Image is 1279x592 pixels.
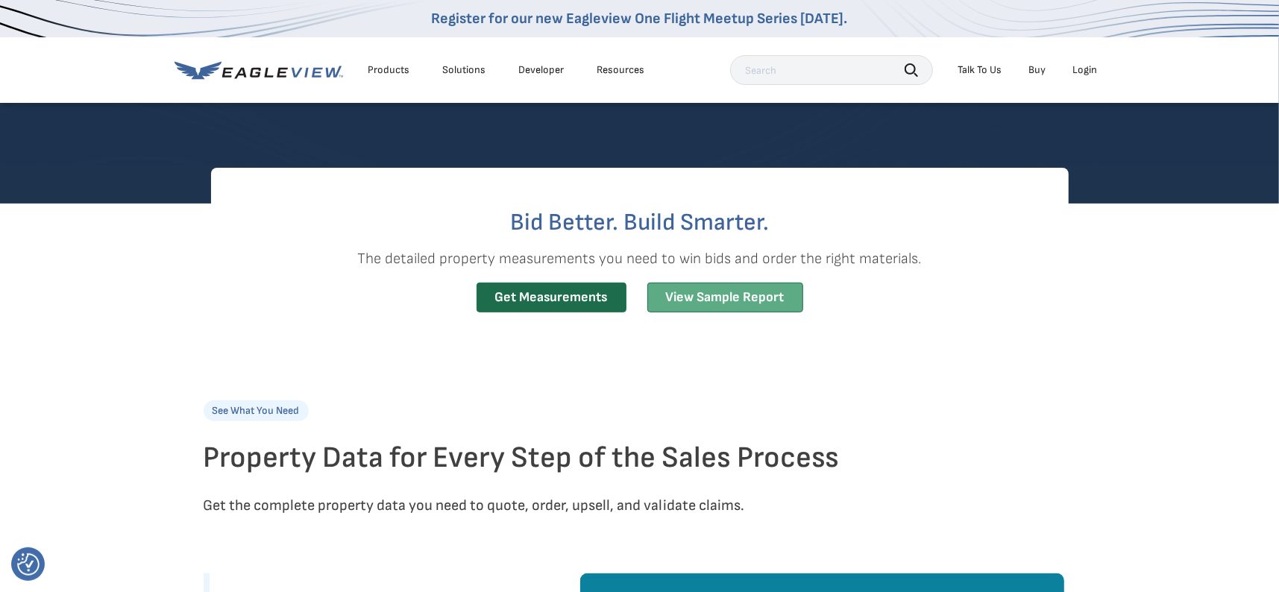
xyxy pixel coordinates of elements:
[477,283,626,313] a: Get Measurements
[1029,63,1046,77] a: Buy
[17,553,40,576] button: Consent Preferences
[204,400,309,421] p: See What You Need
[958,63,1002,77] div: Talk To Us
[211,211,1069,235] h2: Bid Better. Build Smarter.
[432,10,848,28] a: Register for our new Eagleview One Flight Meetup Series [DATE].
[597,63,645,77] div: Resources
[1073,63,1098,77] div: Login
[730,55,933,85] input: Search
[17,553,40,576] img: Revisit consent button
[443,63,486,77] div: Solutions
[519,63,565,77] a: Developer
[647,283,803,313] a: View Sample Report
[204,440,1076,476] h2: Property Data for Every Step of the Sales Process
[204,494,1076,517] p: Get the complete property data you need to quote, order, upsell, and validate claims.
[368,63,410,77] div: Products
[211,247,1069,271] p: The detailed property measurements you need to win bids and order the right materials.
